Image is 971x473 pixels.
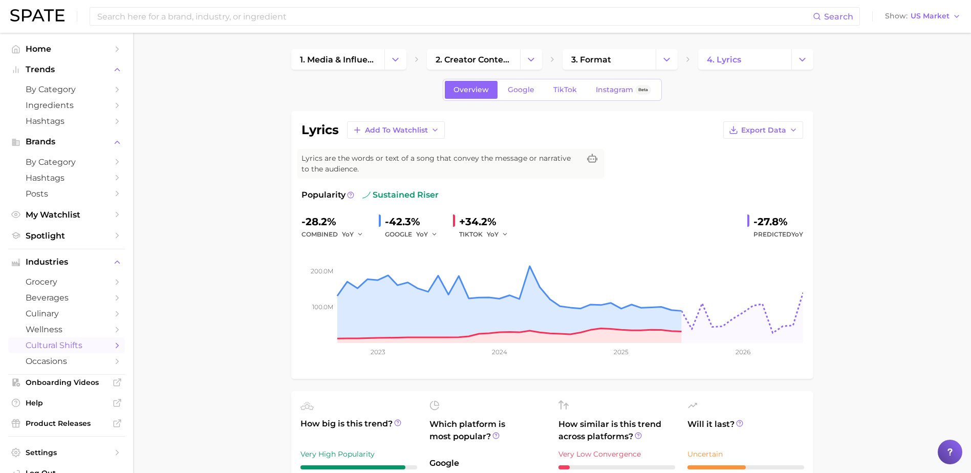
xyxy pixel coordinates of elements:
div: 9 / 10 [300,465,417,469]
span: by Category [26,157,107,167]
input: Search here for a brand, industry, or ingredient [96,8,813,25]
span: Will it last? [687,418,804,443]
span: US Market [911,13,950,19]
span: Industries [26,257,107,267]
tspan: 2026 [735,348,750,356]
button: Change Category [656,49,678,70]
span: Home [26,44,107,54]
button: Trends [8,62,125,77]
span: Which platform is most popular? [429,418,546,452]
a: occasions [8,353,125,369]
button: Export Data [723,121,803,139]
div: -27.8% [753,213,803,230]
a: wellness [8,321,125,337]
span: TikTok [553,85,577,94]
span: Onboarding Videos [26,378,107,387]
div: Uncertain [687,448,804,460]
img: sustained riser [362,191,371,199]
span: Show [885,13,908,19]
span: Posts [26,189,107,199]
a: 4. lyrics [698,49,791,70]
a: cultural shifts [8,337,125,353]
a: 2. creator content [427,49,520,70]
a: Onboarding Videos [8,375,125,390]
tspan: 2025 [614,348,629,356]
span: Product Releases [26,419,107,428]
span: sustained riser [362,189,439,201]
span: occasions [26,356,107,366]
a: Hashtags [8,170,125,186]
button: Change Category [791,49,813,70]
span: Lyrics are the words or text of a song that convey the message or narrative to the audience. [301,153,580,175]
span: Trends [26,65,107,74]
span: Popularity [301,189,346,201]
span: Brands [26,137,107,146]
span: 1. media & influencers [300,55,376,64]
a: Hashtags [8,113,125,129]
span: wellness [26,325,107,334]
a: Settings [8,445,125,460]
h1: lyrics [301,124,339,136]
div: TIKTOK [459,228,515,241]
a: beverages [8,290,125,306]
span: How big is this trend? [300,418,417,443]
a: TikTok [545,81,586,99]
span: My Watchlist [26,210,107,220]
a: Product Releases [8,416,125,431]
span: Predicted [753,228,803,241]
button: Change Category [520,49,542,70]
button: YoY [342,228,364,241]
button: Brands [8,134,125,149]
a: Posts [8,186,125,202]
span: Beta [638,85,648,94]
img: SPATE [10,9,64,21]
span: Add to Watchlist [365,126,428,135]
a: InstagramBeta [587,81,660,99]
span: 3. format [571,55,611,64]
span: Export Data [741,126,786,135]
a: Help [8,395,125,411]
a: Spotlight [8,228,125,244]
div: -42.3% [385,213,445,230]
tspan: 2023 [370,348,385,356]
span: Spotlight [26,231,107,241]
span: beverages [26,293,107,303]
a: culinary [8,306,125,321]
span: Instagram [596,85,633,94]
button: Industries [8,254,125,270]
span: YoY [342,230,354,239]
span: How similar is this trend across platforms? [558,418,675,443]
a: 1. media & influencers [291,49,384,70]
div: combined [301,228,371,241]
div: Very Low Convergence [558,448,675,460]
a: Google [499,81,543,99]
span: Overview [454,85,489,94]
button: YoY [487,228,509,241]
a: by Category [8,81,125,97]
a: grocery [8,274,125,290]
span: Hashtags [26,116,107,126]
a: 3. format [563,49,656,70]
div: 5 / 10 [687,465,804,469]
tspan: 2024 [491,348,507,356]
a: by Category [8,154,125,170]
span: Google [429,457,546,469]
a: My Watchlist [8,207,125,223]
div: -28.2% [301,213,371,230]
button: Add to Watchlist [347,121,445,139]
span: Settings [26,448,107,457]
span: Search [824,12,853,21]
a: Overview [445,81,498,99]
span: Help [26,398,107,407]
span: YoY [791,230,803,238]
span: YoY [487,230,499,239]
button: Change Category [384,49,406,70]
a: Ingredients [8,97,125,113]
div: GOOGLE [385,228,445,241]
button: YoY [416,228,438,241]
span: cultural shifts [26,340,107,350]
div: 1 / 10 [558,465,675,469]
div: +34.2% [459,213,515,230]
span: Google [508,85,534,94]
span: YoY [416,230,428,239]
